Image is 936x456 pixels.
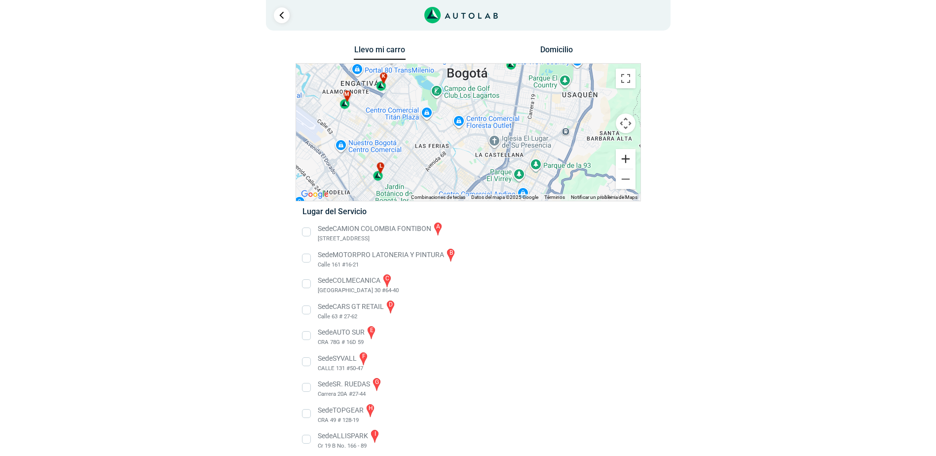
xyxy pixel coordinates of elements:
[616,149,636,169] button: Ampliar
[302,207,634,216] h5: Lugar del Servicio
[299,188,331,201] a: Abre esta zona en Google Maps (se abre en una nueva ventana)
[379,162,382,171] span: l
[299,188,331,201] img: Google
[471,194,538,200] span: Datos del mapa ©2025 Google
[344,90,349,99] span: m
[571,194,637,200] a: Notificar un problema de Maps
[544,194,565,200] a: Términos (se abre en una nueva pestaña)
[616,69,636,88] button: Cambiar a la vista en pantalla completa
[354,45,406,60] button: Llevo mi carro
[424,10,498,19] a: Link al sitio de autolab
[411,194,465,201] button: Combinaciones de teclas
[274,7,290,23] a: Ir al paso anterior
[616,169,636,189] button: Reducir
[381,73,385,81] span: k
[616,114,636,133] button: Controles de visualización del mapa
[530,45,582,59] button: Domicilio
